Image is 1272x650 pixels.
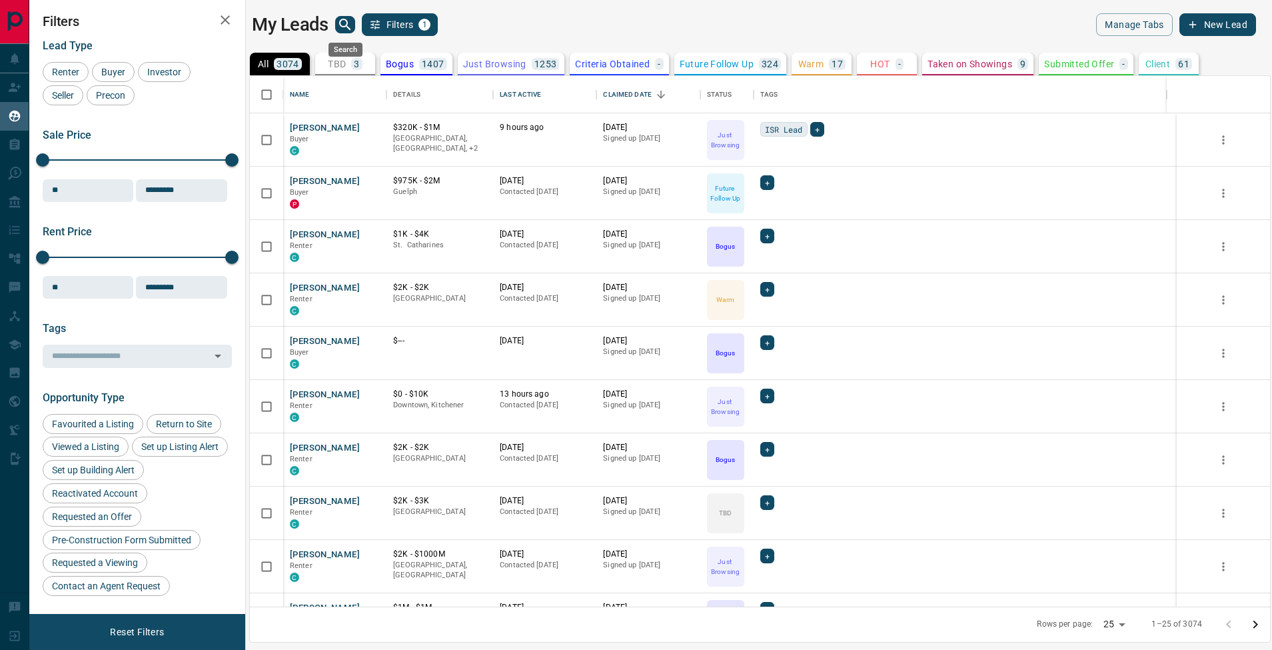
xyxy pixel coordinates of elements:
span: Lead Type [43,39,93,52]
p: 3074 [277,59,299,69]
div: Return to Site [147,414,221,434]
span: Renter [47,67,84,77]
span: Buyer [290,348,309,357]
span: + [765,336,770,349]
p: [DATE] [500,442,590,453]
p: Contacted [DATE] [500,560,590,571]
p: [DATE] [500,229,590,240]
p: Just Browsing [463,59,526,69]
p: [DATE] [603,335,693,347]
span: Buyer [290,188,309,197]
div: + [760,282,774,297]
p: $975K - $2M [393,175,486,187]
p: 9 [1020,59,1025,69]
p: 17 [832,59,843,69]
span: Renter [290,401,313,410]
button: more [1213,237,1233,257]
p: [DATE] [603,389,693,400]
p: All [258,59,269,69]
p: - [658,59,660,69]
p: Criteria Obtained [575,59,650,69]
div: Investor [138,62,191,82]
span: Rent Price [43,225,92,238]
button: [PERSON_NAME] [290,229,360,241]
button: Sort [652,85,670,104]
span: Seller [47,90,79,101]
span: Precon [91,90,130,101]
p: $2K - $2K [393,282,486,293]
p: [DATE] [500,335,590,347]
p: Signed up [DATE] [603,560,693,571]
p: [GEOGRAPHIC_DATA] [393,293,486,304]
p: 9 hours ago [500,122,590,133]
p: $--- [393,335,486,347]
p: Warm [716,295,734,305]
div: + [760,175,774,190]
p: Future Follow Up [680,59,754,69]
p: HOT [870,59,890,69]
p: Client [1145,59,1170,69]
p: [GEOGRAPHIC_DATA] [393,507,486,517]
div: Last Active [493,76,596,113]
div: Claimed Date [596,76,700,113]
span: Renter [290,295,313,303]
button: Go to next page [1242,611,1269,638]
div: 25 [1098,615,1130,634]
span: + [765,443,770,456]
div: Name [290,76,310,113]
button: search button [335,16,355,33]
span: + [765,603,770,616]
div: + [760,442,774,457]
p: Submitted Offer [1044,59,1114,69]
p: [DATE] [603,122,693,133]
div: property.ca [290,199,299,209]
p: Just Browsing [708,557,743,577]
span: Renter [290,561,313,570]
button: Manage Tabs [1096,13,1172,36]
span: + [765,283,770,296]
p: Bogus [716,455,735,465]
button: Reset Filters [101,621,173,643]
div: Tags [754,76,1167,113]
p: Signed up [DATE] [603,453,693,464]
p: $2K - $1000M [393,549,486,560]
button: [PERSON_NAME] [290,602,360,615]
p: Contacted [DATE] [500,507,590,517]
button: more [1213,343,1233,363]
p: [DATE] [500,495,590,507]
div: Viewed a Listing [43,437,129,457]
span: + [765,389,770,403]
div: condos.ca [290,253,299,262]
p: $1M - $1M [393,602,486,613]
div: condos.ca [290,466,299,475]
div: condos.ca [290,306,299,315]
p: 13 hours ago [500,389,590,400]
button: more [1213,503,1233,523]
div: Requested an Offer [43,507,141,527]
span: 1 [420,20,429,29]
span: Tags [43,322,66,335]
button: more [1213,290,1233,310]
p: Bogus [716,348,735,358]
button: [PERSON_NAME] [290,282,360,295]
p: $0 - $10K [393,389,486,400]
p: $1K - $4K [393,229,486,240]
button: [PERSON_NAME] [290,495,360,508]
p: 324 [762,59,778,69]
div: Set up Building Alert [43,460,144,480]
p: $320K - $1M [393,122,486,133]
p: Signed up [DATE] [603,347,693,357]
div: Name [283,76,386,113]
div: + [760,335,774,350]
p: Signed up [DATE] [603,400,693,411]
div: + [760,602,774,617]
p: 61 [1178,59,1189,69]
p: Signed up [DATE] [603,240,693,251]
button: [PERSON_NAME] [290,175,360,188]
p: Bogus [716,241,735,251]
p: 1253 [534,59,557,69]
div: Buyer [92,62,135,82]
span: Renter [290,508,313,517]
span: Contact an Agent Request [47,581,165,591]
p: Warm [798,59,824,69]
